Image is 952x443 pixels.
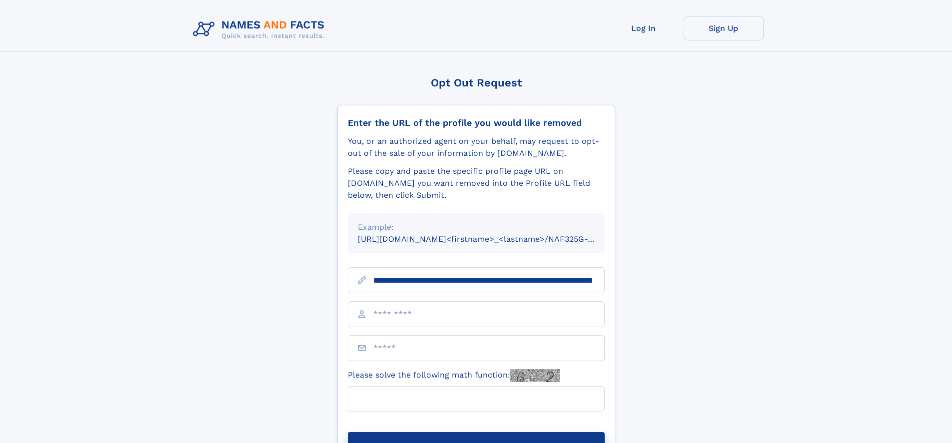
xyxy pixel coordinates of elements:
[337,76,615,89] div: Opt Out Request
[348,135,605,159] div: You, or an authorized agent on your behalf, may request to opt-out of the sale of your informatio...
[348,369,560,382] label: Please solve the following math function:
[684,16,764,40] a: Sign Up
[358,234,624,244] small: [URL][DOMAIN_NAME]<firstname>_<lastname>/NAF325G-xxxxxxxx
[604,16,684,40] a: Log In
[348,165,605,201] div: Please copy and paste the specific profile page URL on [DOMAIN_NAME] you want removed into the Pr...
[189,16,333,43] img: Logo Names and Facts
[348,117,605,128] div: Enter the URL of the profile you would like removed
[358,221,595,233] div: Example:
